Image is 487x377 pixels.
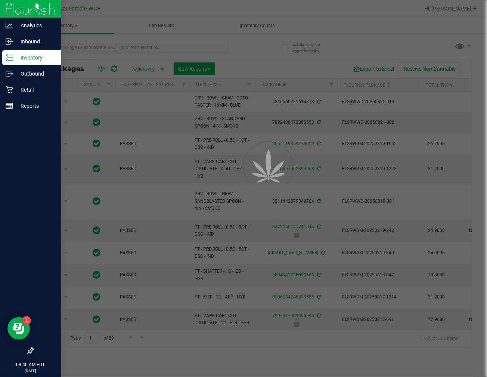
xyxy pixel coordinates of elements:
p: Reports [13,101,58,110]
p: Analytics [13,21,58,30]
inline-svg: Outbound [6,70,13,77]
inline-svg: Inventory [6,54,13,61]
iframe: Resource center [7,317,30,340]
p: Inbound [13,37,58,46]
p: [DATE] [3,368,58,374]
inline-svg: Reports [6,102,13,110]
p: Outbound [13,69,58,78]
inline-svg: Retail [6,86,13,94]
inline-svg: Inbound [6,38,13,45]
inline-svg: Analytics [6,22,13,29]
p: Inventory [13,53,58,62]
iframe: Resource center unread badge [22,316,31,325]
p: 08:40 AM EDT [3,361,58,368]
p: Retail [13,85,58,94]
